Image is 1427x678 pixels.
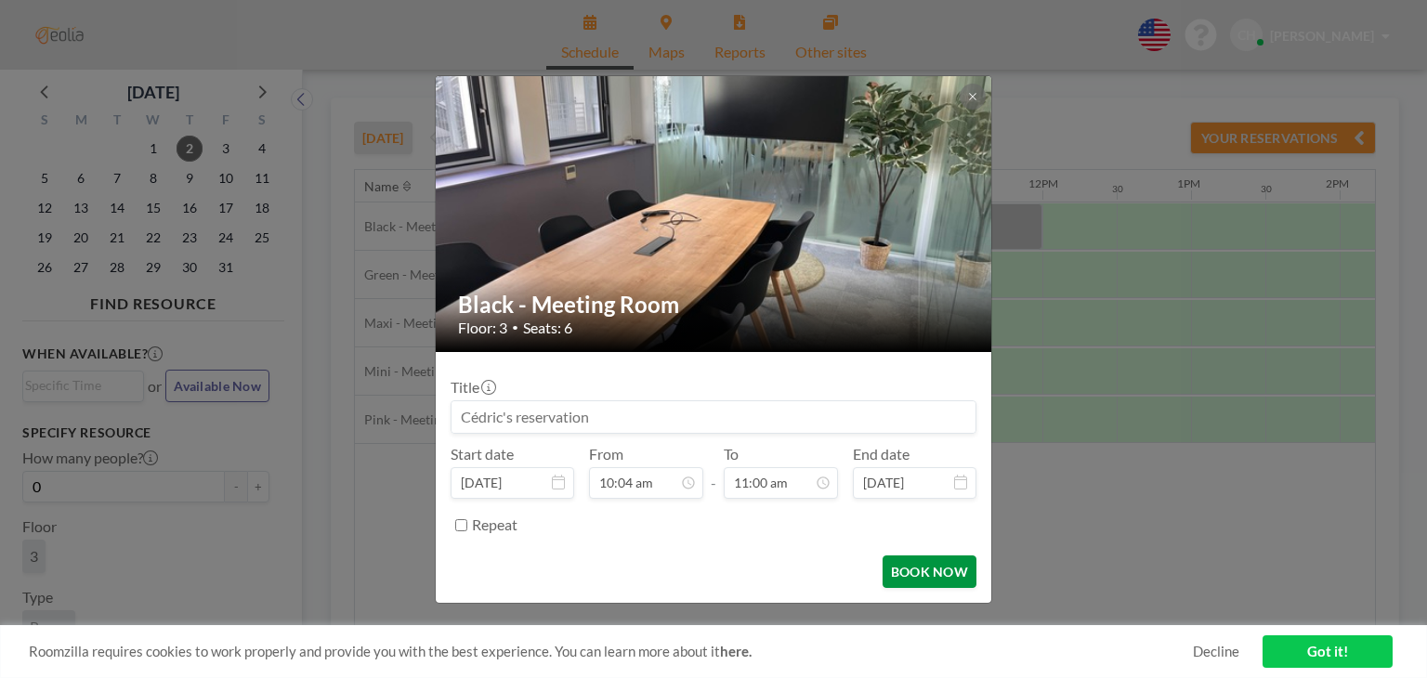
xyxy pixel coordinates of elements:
[724,445,739,463] label: To
[512,320,518,334] span: •
[452,401,975,433] input: Cédric's reservation
[1263,635,1393,668] a: Got it!
[436,5,993,423] img: 537.jpg
[472,515,517,534] label: Repeat
[458,319,507,337] span: Floor: 3
[451,378,494,397] label: Title
[523,319,572,337] span: Seats: 6
[451,445,514,463] label: Start date
[458,291,971,319] h2: Black - Meeting Room
[1193,643,1239,660] a: Decline
[29,643,1193,660] span: Roomzilla requires cookies to work properly and provide you with the best experience. You can lea...
[720,643,752,659] a: here.
[711,451,716,492] span: -
[883,555,976,588] button: BOOK NOW
[589,445,623,463] label: From
[853,445,910,463] label: End date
